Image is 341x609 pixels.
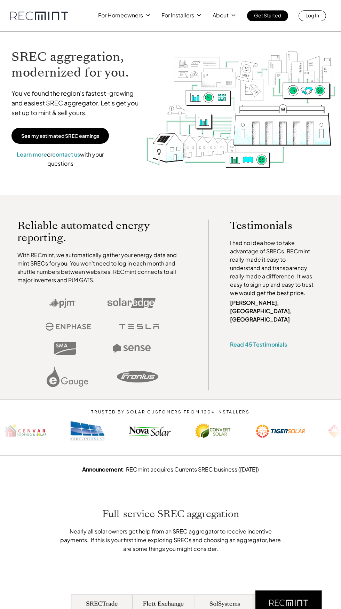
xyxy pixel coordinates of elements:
[17,220,188,244] p: Reliable automated energy reporting.
[146,35,336,188] img: RECmint value cycle
[11,88,139,118] p: You've found the region's fastest-growing and easiest SREC aggregator. Let's get you set up to mi...
[230,341,287,348] a: Read 45 Testimonials
[247,10,288,21] a: Get Started
[11,49,139,80] h1: SREC aggregation, modernized for you.
[21,133,99,139] p: See my estimated SREC earnings
[70,410,271,414] p: TRUSTED BY SOLAR CUSTOMERS FROM 120+ INSTALLERS
[306,10,319,20] p: Log In
[52,151,80,158] a: contact us
[161,10,194,20] p: For Installers
[299,10,326,21] a: Log In
[254,10,281,20] p: Get Started
[213,10,229,20] p: About
[230,239,315,297] p: I had no idea how to take advantage of SRECs. RECmint really made it easy to understand and trans...
[17,251,188,284] p: With RECmint, we automatically gather your energy data and mint SRECs for you. You won't need to ...
[11,150,109,168] p: or with your questions
[230,220,315,232] p: Testimonials
[230,299,315,324] p: [PERSON_NAME], [GEOGRAPHIC_DATA], [GEOGRAPHIC_DATA]
[60,527,281,553] p: Nearly all solar owners get help from an SREC aggregator to receive incentive payments. If this i...
[82,466,259,473] a: Announcement: RECmint acquires Currents SREC business ([DATE])
[17,151,47,158] a: Learn more
[11,128,109,144] a: See my estimated SREC earnings
[98,10,143,20] p: For Homeowners
[82,466,123,473] strong: Announcement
